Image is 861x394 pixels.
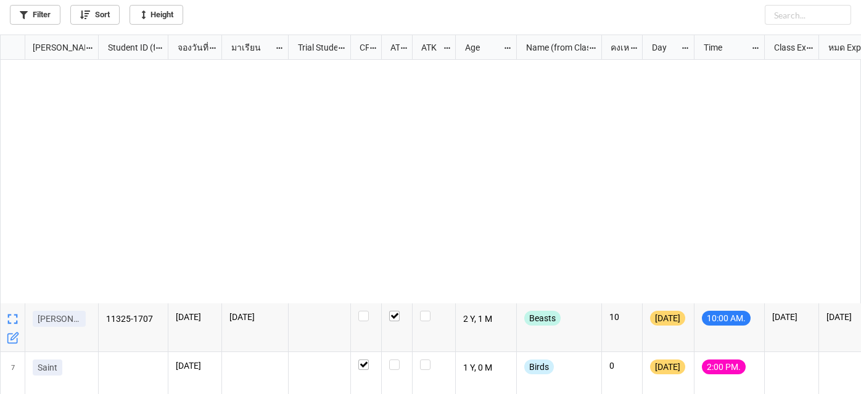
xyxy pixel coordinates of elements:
div: คงเหลือ (from Nick Name) [603,41,629,54]
div: Time [696,41,751,54]
p: [DATE] [229,311,281,323]
p: [PERSON_NAME] [38,313,81,325]
p: [DATE] [772,311,811,323]
div: Trial Student [290,41,337,54]
p: 1 Y, 0 M [463,359,509,377]
p: 10 [609,311,635,323]
p: [DATE] [176,359,214,372]
div: grid [1,35,99,60]
div: มาเรียน [224,41,275,54]
a: Height [130,5,183,25]
a: Filter [10,5,60,25]
a: Sort [70,5,120,25]
input: Search... [765,5,851,25]
div: 2:00 PM. [702,359,746,374]
div: จองวันที่ [170,41,209,54]
div: Beasts [524,311,561,326]
div: ATK [414,41,442,54]
div: ATT [383,41,400,54]
p: 0 [609,359,635,372]
div: [PERSON_NAME] Name [25,41,85,54]
div: 10:00 AM. [702,311,751,326]
div: Class Expiration [767,41,806,54]
p: [DATE] [176,311,214,323]
div: Student ID (from [PERSON_NAME] Name) [101,41,155,54]
p: Saint [38,361,57,374]
div: [DATE] [650,311,685,326]
div: Birds [524,359,554,374]
div: Day [645,41,682,54]
div: Age [458,41,503,54]
div: CF [352,41,369,54]
div: Name (from Class) [519,41,588,54]
p: 11325-1707 [106,311,161,328]
p: 2 Y, 1 M [463,311,509,328]
div: [DATE] [650,359,685,374]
